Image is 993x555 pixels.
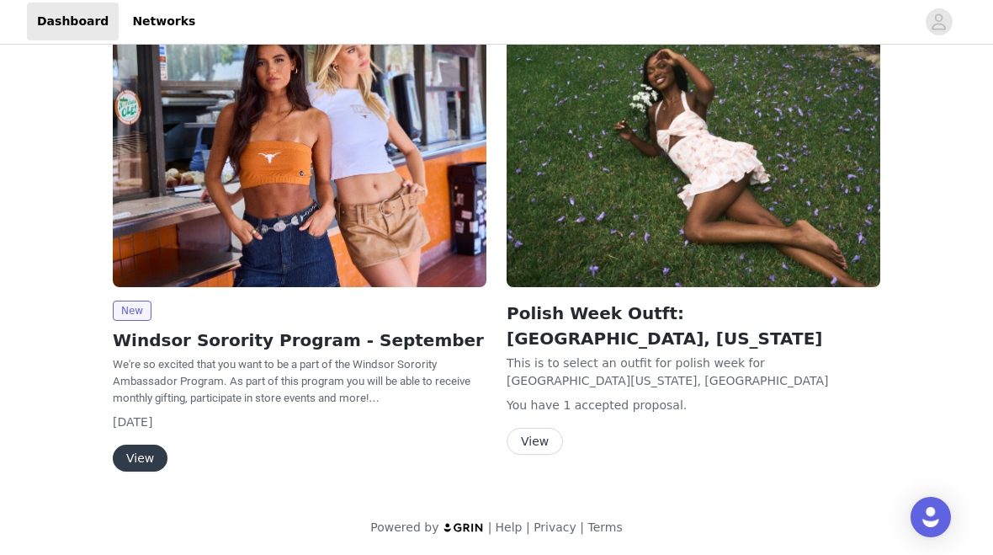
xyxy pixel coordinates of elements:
img: logo [443,523,485,534]
span: | [488,521,492,535]
a: Networks [122,3,205,41]
a: Privacy [534,521,576,535]
a: Dashboard [27,3,119,41]
a: Terms [587,521,622,535]
a: Help [496,521,523,535]
div: avatar [931,9,947,36]
img: Windsor [507,8,880,288]
span: Powered by [370,521,438,535]
a: View [113,453,167,466]
a: View [507,436,563,449]
span: | [580,521,584,535]
div: Open Intercom Messenger [911,498,951,538]
img: Windsor [113,8,486,288]
span: [DATE] [113,416,152,430]
p: You have 1 accepted proposal . [507,398,880,415]
span: | [526,521,530,535]
h2: Windsor Sorority Program - September [113,328,486,354]
button: View [113,446,167,472]
p: This is to select an outfit for polish week for [GEOGRAPHIC_DATA][US_STATE], [GEOGRAPHIC_DATA] [507,355,880,391]
h2: Polish Week Outft: [GEOGRAPHIC_DATA], [US_STATE] [507,302,880,352]
span: New [113,302,151,322]
span: We're so excited that you want to be a part of the Windsor Sorority Ambassador Program. As part o... [113,359,470,405]
button: View [507,429,563,456]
